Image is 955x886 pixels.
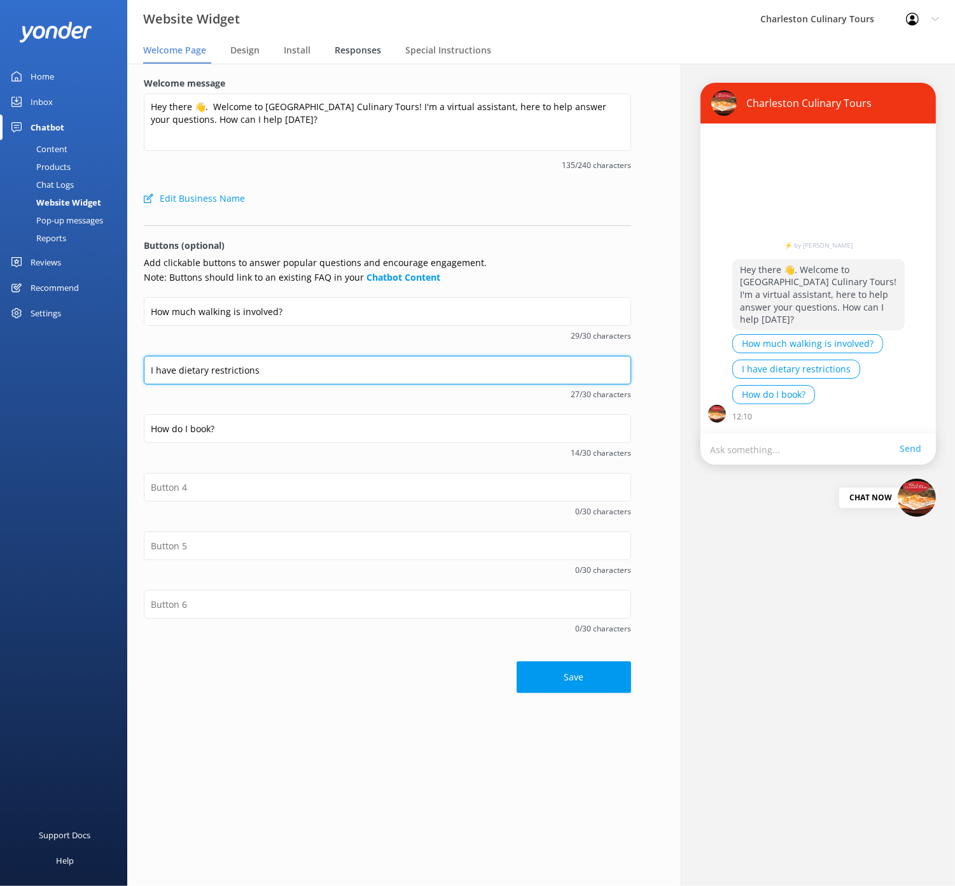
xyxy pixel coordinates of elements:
[31,89,53,115] div: Inbox
[39,822,91,848] div: Support Docs
[144,94,631,151] textarea: Hey there 👋. Welcome to [GEOGRAPHIC_DATA] Culinary Tours! I'm a virtual assistant, here to help a...
[19,22,92,43] img: yonder-white-logo.png
[143,44,206,57] span: Welcome Page
[144,186,245,211] button: Edit Business Name
[144,388,631,400] span: 27/30 characters
[31,300,61,326] div: Settings
[708,405,726,423] img: chatbot-avatar
[144,356,631,384] input: Button 2
[144,447,631,459] span: 14/30 characters
[144,564,631,576] span: 0/30 characters
[144,330,631,342] span: 29/30 characters
[8,193,127,211] a: Website Widget
[8,229,66,247] div: Reports
[8,176,74,193] div: Chat Logs
[144,590,631,619] input: Button 6
[8,211,103,229] div: Pop-up messages
[31,250,61,275] div: Reviews
[8,193,101,211] div: Website Widget
[8,229,127,247] a: Reports
[31,64,54,89] div: Home
[56,848,74,873] div: Help
[366,271,440,283] a: Chatbot Content
[144,239,631,253] p: Buttons (optional)
[732,360,860,379] button: I have dietary restrictions
[732,411,752,423] p: 12:10
[8,211,127,229] a: Pop-up messages
[732,334,883,353] button: How much walking is involved?
[284,44,310,57] span: Install
[335,44,381,57] span: Responses
[144,159,631,171] span: 135/240 characters
[31,115,64,140] div: Chatbot
[900,442,926,456] a: Send
[144,76,631,90] label: Welcome message
[8,140,127,158] a: Content
[31,275,79,300] div: Recommend
[711,90,737,116] img: chatbot-avatar
[732,259,905,330] p: Hey there 👋. Welcome to [GEOGRAPHIC_DATA] Culinary Tours! I'm a virtual assistant, here to help a...
[839,488,902,508] div: Chat Now
[710,443,900,455] p: Ask something...
[144,256,631,285] p: Add clickable buttons to answer popular questions and encourage engagement. Note: Buttons should ...
[405,44,491,57] span: Special Instructions
[144,531,631,560] input: Button 5
[144,414,631,443] input: Button 3
[8,140,67,158] div: Content
[517,661,631,693] button: Save
[143,9,240,29] h3: Website Widget
[144,297,631,326] input: Button 1
[732,385,815,404] button: How do I book?
[230,44,260,57] span: Design
[144,505,631,517] span: 0/30 characters
[8,158,71,176] div: Products
[8,176,127,193] a: Chat Logs
[898,479,936,517] img: 231-1659060859.jpg
[144,622,631,635] span: 0/30 characters
[732,242,905,248] a: ⚡ by [PERSON_NAME]
[144,473,631,502] input: Button 4
[737,96,872,110] p: Charleston Culinary Tours
[8,158,127,176] a: Products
